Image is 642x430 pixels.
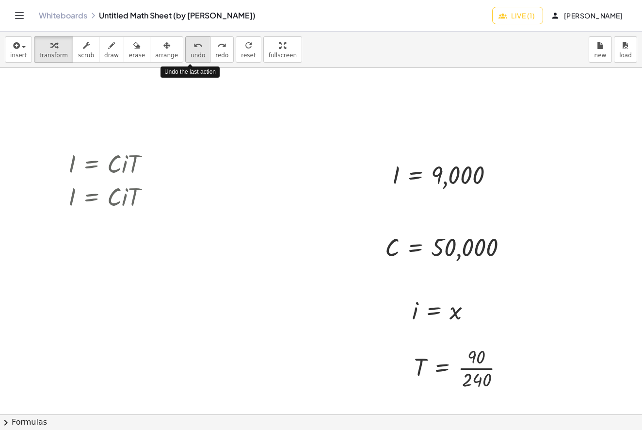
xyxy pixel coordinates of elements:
[269,52,297,59] span: fullscreen
[99,36,124,63] button: draw
[244,40,253,51] i: refresh
[215,52,228,59] span: redo
[263,36,302,63] button: fullscreen
[155,52,178,59] span: arrange
[500,11,535,20] span: Live (1)
[104,52,119,59] span: draw
[5,36,32,63] button: insert
[73,36,99,63] button: scrub
[545,7,630,24] button: [PERSON_NAME]
[160,66,220,78] div: Undo the last action
[10,52,27,59] span: insert
[150,36,183,63] button: arrange
[185,36,210,63] button: undoundo
[614,36,637,63] button: load
[492,7,543,24] button: Live (1)
[124,36,150,63] button: erase
[12,8,27,23] button: Toggle navigation
[217,40,226,51] i: redo
[236,36,261,63] button: refreshreset
[78,52,94,59] span: scrub
[589,36,612,63] button: new
[210,36,234,63] button: redoredo
[594,52,607,59] span: new
[553,11,623,20] span: [PERSON_NAME]
[619,52,632,59] span: load
[191,52,205,59] span: undo
[241,52,256,59] span: reset
[39,11,87,20] a: Whiteboards
[39,52,68,59] span: transform
[193,40,203,51] i: undo
[129,52,145,59] span: erase
[34,36,73,63] button: transform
